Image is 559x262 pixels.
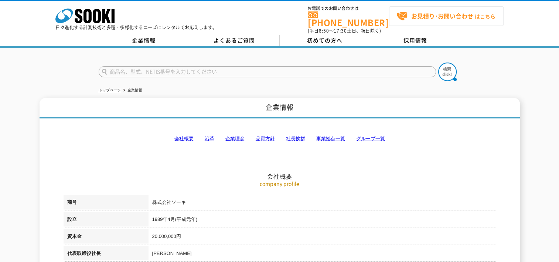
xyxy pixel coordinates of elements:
td: 株式会社ソーキ [149,195,496,212]
a: 採用情報 [370,35,461,46]
h1: 企業情報 [40,98,520,118]
a: 初めての方へ [280,35,370,46]
p: 日々進化する計測技術と多種・多様化するニーズにレンタルでお応えします。 [55,25,217,30]
th: 商号 [64,195,149,212]
strong: お見積り･お問い合わせ [411,11,473,20]
a: 事業拠点一覧 [316,136,345,141]
input: 商品名、型式、NETIS番号を入力してください [99,66,436,77]
span: はこちら [396,11,495,22]
span: 8:50 [319,27,329,34]
span: (平日 ～ 土日、祝日除く) [308,27,381,34]
a: 沿革 [205,136,214,141]
a: お見積り･お問い合わせはこちら [389,6,504,26]
a: 社長挨拶 [286,136,305,141]
span: お電話でのお問い合わせは [308,6,389,11]
p: company profile [64,180,496,188]
a: 企業理念 [225,136,245,141]
th: 設立 [64,212,149,229]
a: よくあるご質問 [189,35,280,46]
a: トップページ [99,88,121,92]
td: 1989年4月(平成元年) [149,212,496,229]
a: 品質方針 [256,136,275,141]
h2: 会社概要 [64,98,496,180]
span: 初めての方へ [307,36,342,44]
td: 20,000,000円 [149,229,496,246]
a: グループ一覧 [356,136,385,141]
a: 会社概要 [174,136,194,141]
img: btn_search.png [438,63,457,81]
span: 17:30 [334,27,347,34]
a: 企業情報 [99,35,189,46]
a: [PHONE_NUMBER] [308,11,389,27]
li: 企業情報 [122,87,142,94]
th: 資本金 [64,229,149,246]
